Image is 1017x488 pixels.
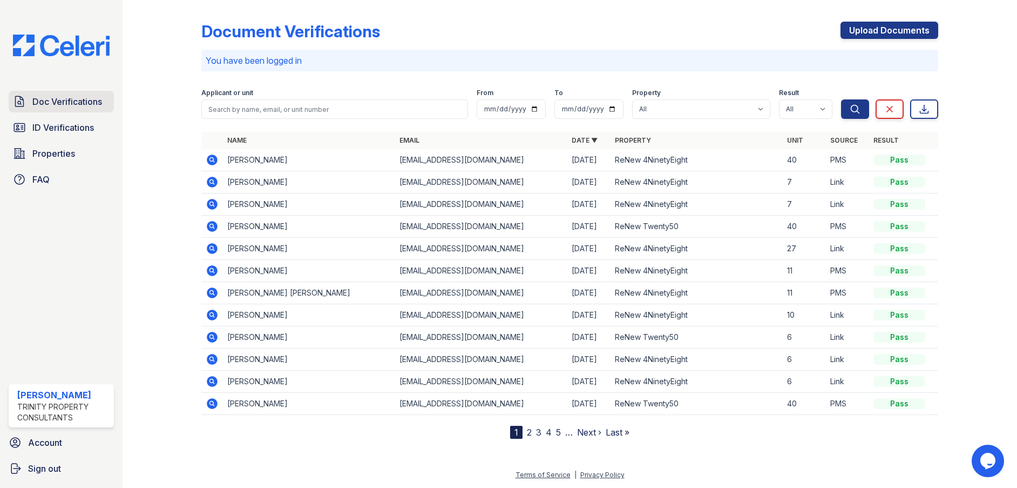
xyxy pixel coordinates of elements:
span: Properties [32,147,75,160]
td: 7 [783,171,826,193]
td: ReNew 4NinetyEight [611,260,783,282]
input: Search by name, email, or unit number [201,99,468,119]
div: 1 [510,426,523,439]
div: Pass [873,354,925,365]
td: [DATE] [567,193,611,216]
div: Pass [873,288,925,298]
td: ReNew 4NinetyEight [611,149,783,171]
span: Account [28,436,62,449]
div: [PERSON_NAME] [17,389,110,402]
td: [DATE] [567,393,611,415]
label: From [477,89,493,97]
td: [PERSON_NAME] [223,326,395,349]
td: 10 [783,304,826,326]
td: 40 [783,149,826,171]
iframe: chat widget [972,445,1006,477]
a: 3 [536,427,541,438]
td: [PERSON_NAME] [223,393,395,415]
a: Property [615,136,651,144]
td: 6 [783,371,826,393]
td: [PERSON_NAME] [223,193,395,216]
div: Document Verifications [201,22,380,41]
a: Unit [787,136,803,144]
td: Link [826,238,869,260]
td: Link [826,371,869,393]
div: Pass [873,310,925,320]
td: 6 [783,349,826,371]
a: Account [4,432,118,453]
a: 2 [527,427,532,438]
td: ReNew 4NinetyEight [611,238,783,260]
td: PMS [826,282,869,304]
label: Result [779,89,799,97]
label: Applicant or unit [201,89,253,97]
td: 7 [783,193,826,216]
a: Date ▼ [572,136,598,144]
a: Terms of Service [516,471,571,479]
a: ID Verifications [9,117,114,138]
td: ReNew 4NinetyEight [611,282,783,304]
td: [EMAIL_ADDRESS][DOMAIN_NAME] [395,193,567,216]
td: [DATE] [567,260,611,282]
div: Pass [873,199,925,210]
td: [DATE] [567,238,611,260]
td: 40 [783,216,826,238]
td: Link [826,304,869,326]
td: ReNew Twenty50 [611,326,783,349]
a: Name [227,136,247,144]
p: You have been logged in [206,54,934,67]
td: Link [826,326,869,349]
td: ReNew 4NinetyEight [611,349,783,371]
td: 40 [783,393,826,415]
td: [PERSON_NAME] [223,260,395,282]
div: Pass [873,398,925,409]
td: ReNew 4NinetyEight [611,304,783,326]
td: 11 [783,282,826,304]
td: Link [826,193,869,216]
td: PMS [826,393,869,415]
div: Pass [873,376,925,387]
span: Sign out [28,462,61,475]
a: 4 [546,427,552,438]
a: Next › [577,427,601,438]
td: [EMAIL_ADDRESS][DOMAIN_NAME] [395,171,567,193]
a: Sign out [4,458,118,479]
td: [PERSON_NAME] [223,349,395,371]
td: ReNew 4NinetyEight [611,171,783,193]
td: [EMAIL_ADDRESS][DOMAIN_NAME] [395,260,567,282]
td: [DATE] [567,171,611,193]
label: Property [632,89,661,97]
td: 27 [783,238,826,260]
a: Source [830,136,858,144]
div: Pass [873,177,925,188]
td: [PERSON_NAME] [223,149,395,171]
td: [EMAIL_ADDRESS][DOMAIN_NAME] [395,371,567,393]
td: [EMAIL_ADDRESS][DOMAIN_NAME] [395,238,567,260]
div: Pass [873,155,925,165]
img: CE_Logo_Blue-a8612792a0a2168367f1c8372b55b34899dd931a85d93a1a3d3e32e68fde9ad4.png [4,35,118,56]
td: ReNew 4NinetyEight [611,371,783,393]
td: PMS [826,260,869,282]
td: [PERSON_NAME] [223,304,395,326]
td: [EMAIL_ADDRESS][DOMAIN_NAME] [395,149,567,171]
td: [EMAIL_ADDRESS][DOMAIN_NAME] [395,349,567,371]
a: Properties [9,143,114,164]
td: [PERSON_NAME] [223,238,395,260]
div: Pass [873,332,925,343]
div: Pass [873,265,925,276]
td: [PERSON_NAME] [223,371,395,393]
td: PMS [826,216,869,238]
td: PMS [826,149,869,171]
td: [DATE] [567,371,611,393]
div: Trinity Property Consultants [17,402,110,423]
td: [DATE] [567,149,611,171]
div: Pass [873,243,925,254]
label: To [554,89,563,97]
span: FAQ [32,173,50,186]
a: Privacy Policy [580,471,625,479]
td: [DATE] [567,216,611,238]
td: ReNew 4NinetyEight [611,193,783,216]
a: Upload Documents [840,22,938,39]
td: ReNew Twenty50 [611,393,783,415]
